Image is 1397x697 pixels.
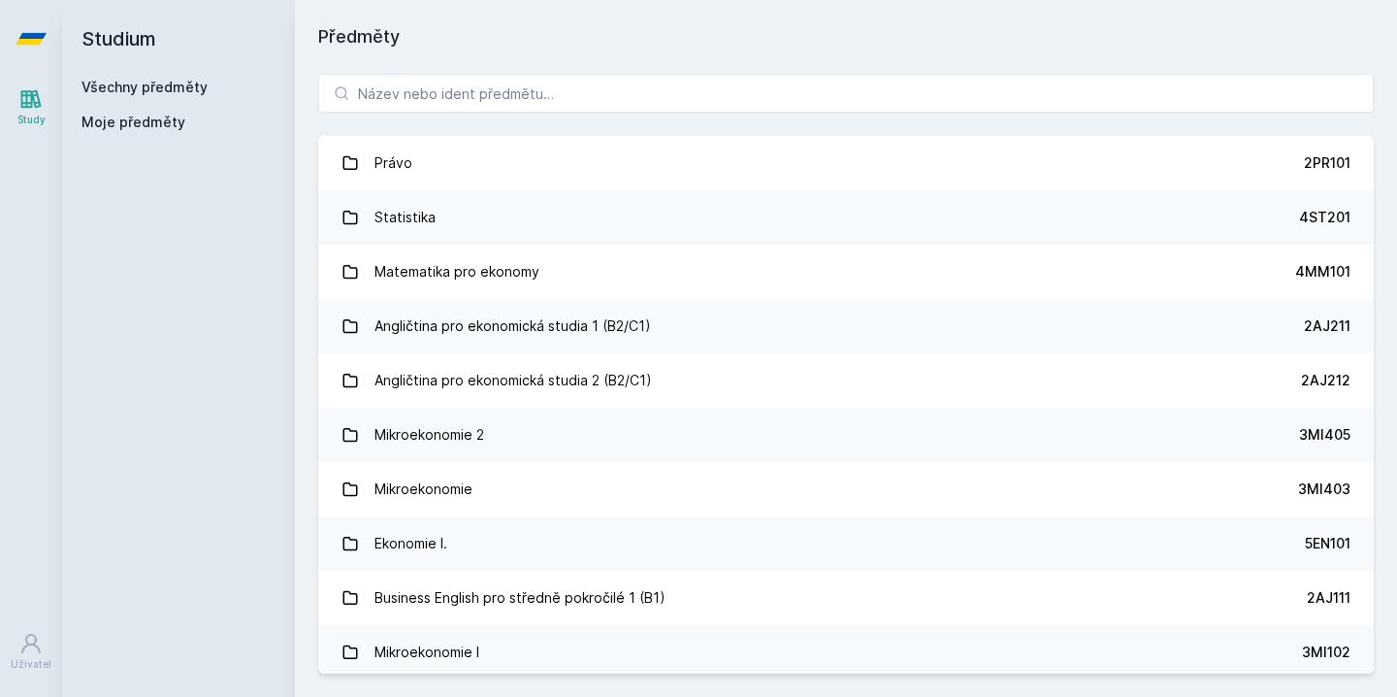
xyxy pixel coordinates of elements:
div: 2PR101 [1304,153,1350,173]
span: Moje předměty [81,113,185,132]
div: Ekonomie I. [374,524,447,563]
div: 3MI403 [1298,480,1350,499]
h1: Předměty [318,23,1374,50]
div: Matematika pro ekonomy [374,252,539,291]
div: Mikroekonomie I [374,633,479,672]
a: Mikroekonomie 2 3MI405 [318,408,1374,462]
a: Mikroekonomie 3MI403 [318,462,1374,516]
a: Study [4,78,58,137]
div: Uživatel [11,657,51,672]
a: Angličtina pro ekonomická studia 1 (B2/C1) 2AJ211 [318,299,1374,353]
a: Angličtina pro ekonomická studia 2 (B2/C1) 2AJ212 [318,353,1374,408]
div: Angličtina pro ekonomická studia 1 (B2/C1) [374,307,651,346]
input: Název nebo ident předmětu… [318,74,1374,113]
div: 2AJ212 [1301,371,1350,390]
div: 3MI405 [1299,425,1350,445]
a: Statistika 4ST201 [318,190,1374,245]
div: 2AJ111 [1307,588,1350,608]
a: Všechny předměty [81,79,208,95]
div: Mikroekonomie [374,470,472,509]
div: Angličtina pro ekonomická studia 2 (B2/C1) [374,361,652,400]
div: 4ST201 [1299,208,1350,227]
div: Business English pro středně pokročilé 1 (B1) [374,579,666,617]
div: Statistika [374,198,436,237]
div: 4MM101 [1295,262,1350,282]
div: Mikroekonomie 2 [374,415,484,454]
div: Právo [374,144,412,183]
a: Matematika pro ekonomy 4MM101 [318,245,1374,299]
a: Uživatel [4,622,58,681]
a: Právo 2PR101 [318,136,1374,190]
div: 5EN101 [1305,534,1350,553]
div: 3MI102 [1302,643,1350,662]
a: Ekonomie I. 5EN101 [318,516,1374,571]
div: 2AJ211 [1304,316,1350,336]
div: Study [17,113,46,127]
a: Mikroekonomie I 3MI102 [318,625,1374,680]
a: Business English pro středně pokročilé 1 (B1) 2AJ111 [318,571,1374,625]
